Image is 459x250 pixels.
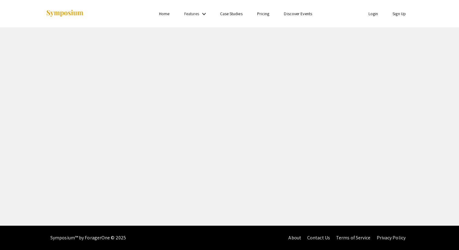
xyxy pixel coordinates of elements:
a: Terms of Service [336,235,371,241]
a: Home [159,11,169,16]
div: Symposium™ by ForagerOne © 2025 [50,226,126,250]
iframe: Chat [433,223,454,245]
a: Sign Up [393,11,406,16]
a: Privacy Policy [377,235,406,241]
a: Discover Events [284,11,312,16]
a: Login [369,11,378,16]
a: Features [184,11,199,16]
mat-icon: Expand Features list [200,10,208,18]
a: Pricing [257,11,270,16]
a: Case Studies [220,11,243,16]
a: About [288,235,301,241]
a: Contact Us [307,235,330,241]
img: Symposium by ForagerOne [46,9,84,18]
